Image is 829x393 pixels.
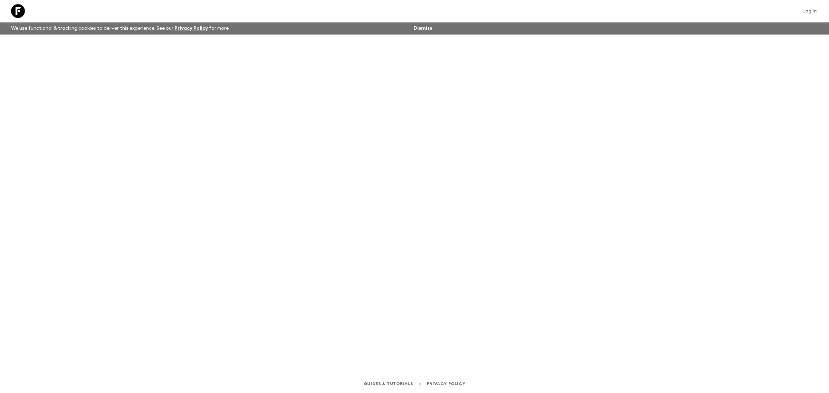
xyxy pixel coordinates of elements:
a: Guides & Tutorials [364,380,413,387]
a: Log in [799,6,821,16]
a: Privacy Policy [427,380,465,387]
p: We use functional & tracking cookies to deliver this experience. See our for more. [8,22,232,35]
a: Privacy Policy [174,26,208,31]
button: Dismiss [412,23,434,33]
